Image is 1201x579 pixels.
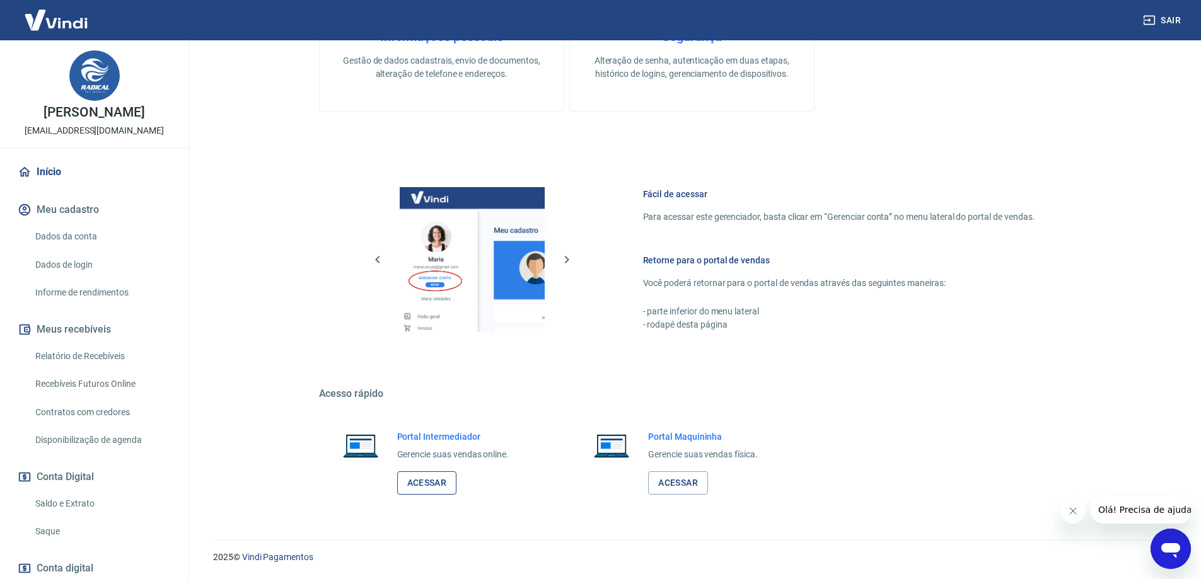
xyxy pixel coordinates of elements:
p: 2025 © [213,551,1171,564]
p: Alteração de senha, autenticação em duas etapas, histórico de logins, gerenciamento de dispositivos. [590,54,794,81]
a: Vindi Pagamentos [242,552,313,562]
button: Conta Digital [15,463,173,491]
a: Dados de login [30,252,173,278]
p: [PERSON_NAME] [44,106,144,119]
a: Saque [30,519,173,544]
a: Dados da conta [30,224,173,249]
p: [EMAIL_ADDRESS][DOMAIN_NAME] [25,124,164,137]
span: Conta digital [37,559,93,577]
img: Vindi [15,1,97,39]
a: Saldo e Extrato [30,491,173,517]
img: Imagem de um notebook aberto [585,430,638,461]
p: Gestão de dados cadastrais, envio de documentos, alteração de telefone e endereços. [340,54,543,81]
h6: Fácil de acessar [643,188,1035,200]
a: Informe de rendimentos [30,280,173,306]
a: Contratos com credores [30,399,173,425]
p: - parte inferior do menu lateral [643,305,1035,318]
iframe: Botão para abrir a janela de mensagens [1151,529,1191,569]
h6: Portal Intermediador [397,430,509,443]
a: Início [15,158,173,186]
h6: Portal Maquininha [648,430,758,443]
a: Relatório de Recebíveis [30,343,173,369]
a: Acessar [648,471,708,495]
button: Sair [1140,9,1186,32]
button: Meus recebíveis [15,316,173,343]
h5: Acesso rápido [319,387,1065,400]
p: Gerencie suas vendas física. [648,448,758,461]
a: Recebíveis Futuros Online [30,371,173,397]
iframe: Mensagem da empresa [1091,496,1191,524]
img: 390d95a4-0b2f-43fe-8fa0-e43eda86bb40.jpeg [69,50,120,101]
iframe: Fechar mensagem [1060,498,1086,524]
button: Meu cadastro [15,196,173,224]
img: Imagem da dashboard mostrando o botão de gerenciar conta na sidebar no lado esquerdo [400,187,545,332]
p: - rodapé desta página [643,318,1035,331]
img: Imagem de um notebook aberto [334,430,387,461]
p: Gerencie suas vendas online. [397,448,509,461]
a: Disponibilização de agenda [30,427,173,453]
p: Você poderá retornar para o portal de vendas através das seguintes maneiras: [643,277,1035,290]
span: Olá! Precisa de ajuda? [8,9,106,19]
p: Para acessar este gerenciador, basta clicar em “Gerenciar conta” no menu lateral do portal de ven... [643,210,1035,224]
a: Acessar [397,471,457,495]
h6: Retorne para o portal de vendas [643,254,1035,267]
